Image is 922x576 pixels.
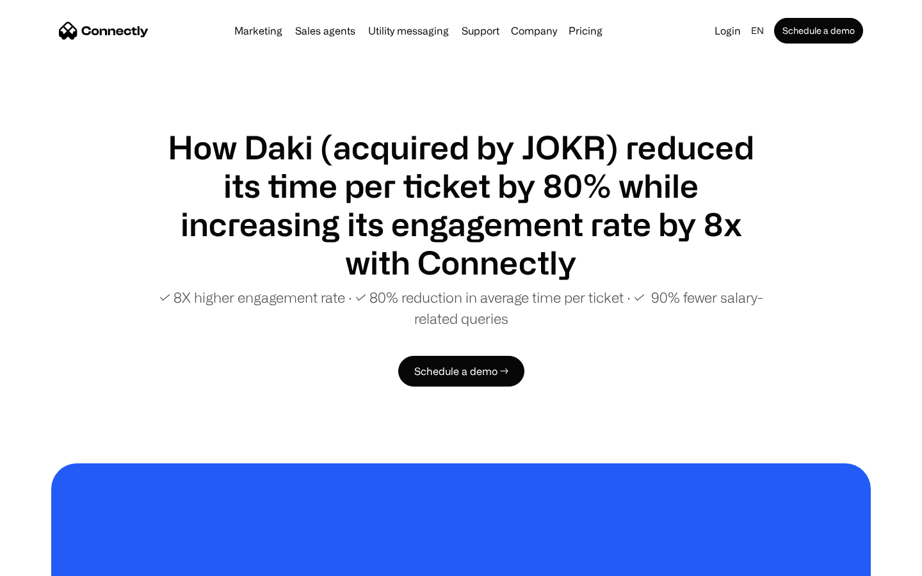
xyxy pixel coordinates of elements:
[709,22,746,40] a: Login
[363,26,454,36] a: Utility messaging
[398,356,524,387] a: Schedule a demo →
[457,26,505,36] a: Support
[563,26,608,36] a: Pricing
[290,26,360,36] a: Sales agents
[511,22,557,40] div: Company
[229,26,287,36] a: Marketing
[13,552,77,572] aside: Language selected: English
[751,22,764,40] div: en
[774,18,863,44] a: Schedule a demo
[154,128,768,282] h1: How Daki (acquired by JOKR) reduced its time per ticket by 80% while increasing its engagement ra...
[26,554,77,572] ul: Language list
[154,287,768,329] p: ✓ 8X higher engagement rate ∙ ✓ 80% reduction in average time per ticket ∙ ✓ 90% fewer salary-rel...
